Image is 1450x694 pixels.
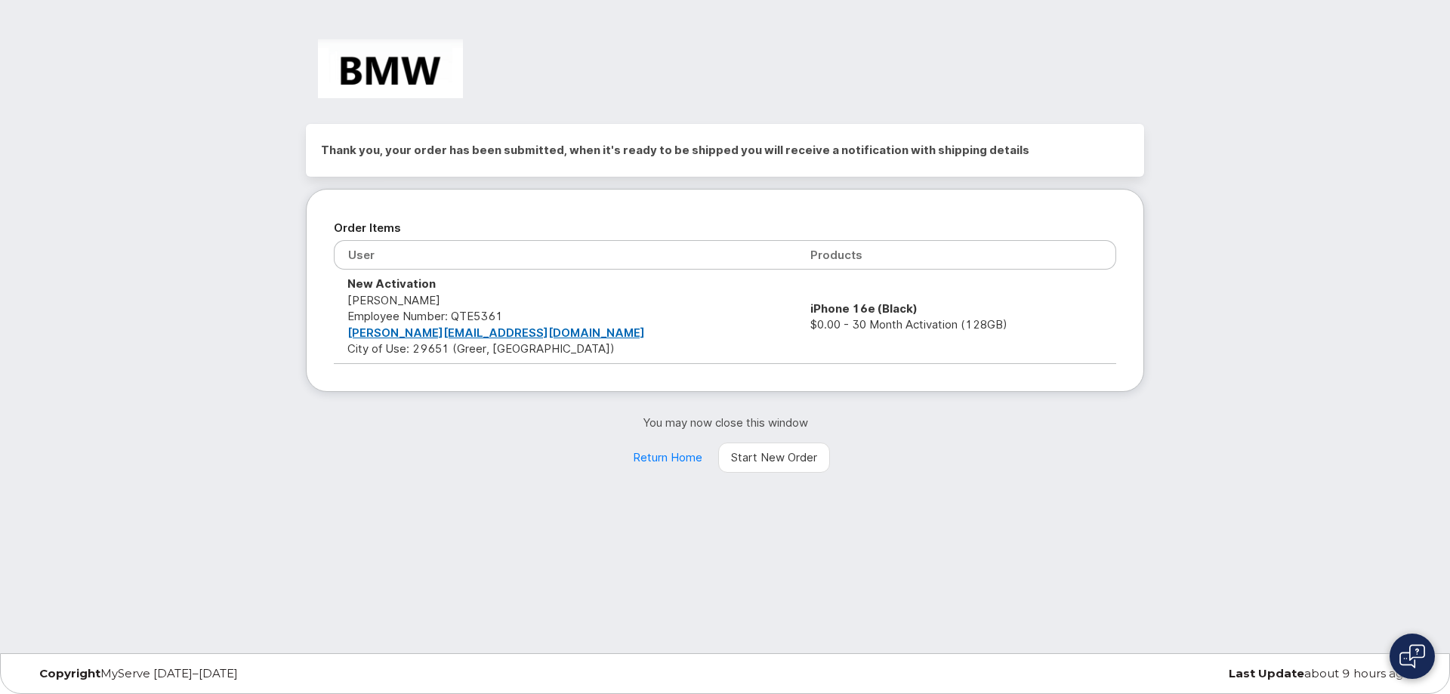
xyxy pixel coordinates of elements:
[321,139,1129,162] h2: Thank you, your order has been submitted, when it's ready to be shipped you will receive a notifi...
[958,668,1422,680] div: about 9 hours ago
[347,325,645,340] a: [PERSON_NAME][EMAIL_ADDRESS][DOMAIN_NAME]
[1229,666,1304,680] strong: Last Update
[334,217,1116,239] h2: Order Items
[334,270,797,363] td: [PERSON_NAME] City of Use: 29651 (Greer, [GEOGRAPHIC_DATA])
[28,668,492,680] div: MyServe [DATE]–[DATE]
[334,240,797,270] th: User
[306,415,1144,430] p: You may now close this window
[39,666,100,680] strong: Copyright
[718,443,830,473] a: Start New Order
[797,270,1116,363] td: $0.00 - 30 Month Activation (128GB)
[347,276,436,291] strong: New Activation
[810,301,918,316] strong: iPhone 16e (Black)
[347,309,503,323] span: Employee Number: QTE5361
[620,443,715,473] a: Return Home
[797,240,1116,270] th: Products
[318,39,463,98] img: BMW Manufacturing Co LLC
[1399,644,1425,668] img: Open chat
